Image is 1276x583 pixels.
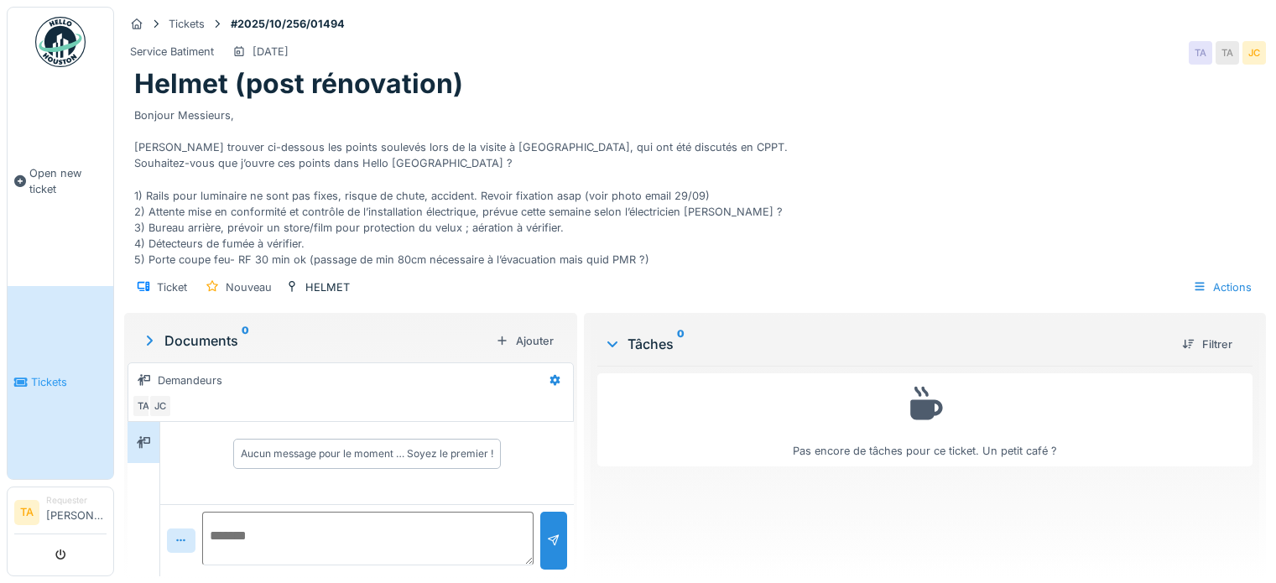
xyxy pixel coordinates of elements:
[157,279,187,295] div: Ticket
[604,334,1169,354] div: Tâches
[132,394,155,418] div: TA
[242,331,249,351] sup: 0
[14,494,107,534] a: TA Requester[PERSON_NAME]
[46,494,107,530] li: [PERSON_NAME]
[130,44,214,60] div: Service Batiment
[1242,41,1266,65] div: JC
[253,44,289,60] div: [DATE]
[1185,275,1259,299] div: Actions
[677,334,685,354] sup: 0
[224,16,352,32] strong: #2025/10/256/01494
[134,101,1256,268] div: Bonjour Messieurs, [PERSON_NAME] trouver ci-dessous les points soulevés lors de la visite à [GEOG...
[1216,41,1239,65] div: TA
[8,286,113,480] a: Tickets
[8,76,113,286] a: Open new ticket
[169,16,205,32] div: Tickets
[134,68,463,100] h1: Helmet (post rénovation)
[241,446,493,461] div: Aucun message pour le moment … Soyez le premier !
[1189,41,1212,65] div: TA
[1175,333,1239,356] div: Filtrer
[489,330,560,352] div: Ajouter
[46,494,107,507] div: Requester
[148,394,172,418] div: JC
[141,331,489,351] div: Documents
[14,500,39,525] li: TA
[305,279,350,295] div: HELMET
[226,279,272,295] div: Nouveau
[29,165,107,197] span: Open new ticket
[608,381,1242,459] div: Pas encore de tâches pour ce ticket. Un petit café ?
[158,372,222,388] div: Demandeurs
[31,374,107,390] span: Tickets
[35,17,86,67] img: Badge_color-CXgf-gQk.svg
